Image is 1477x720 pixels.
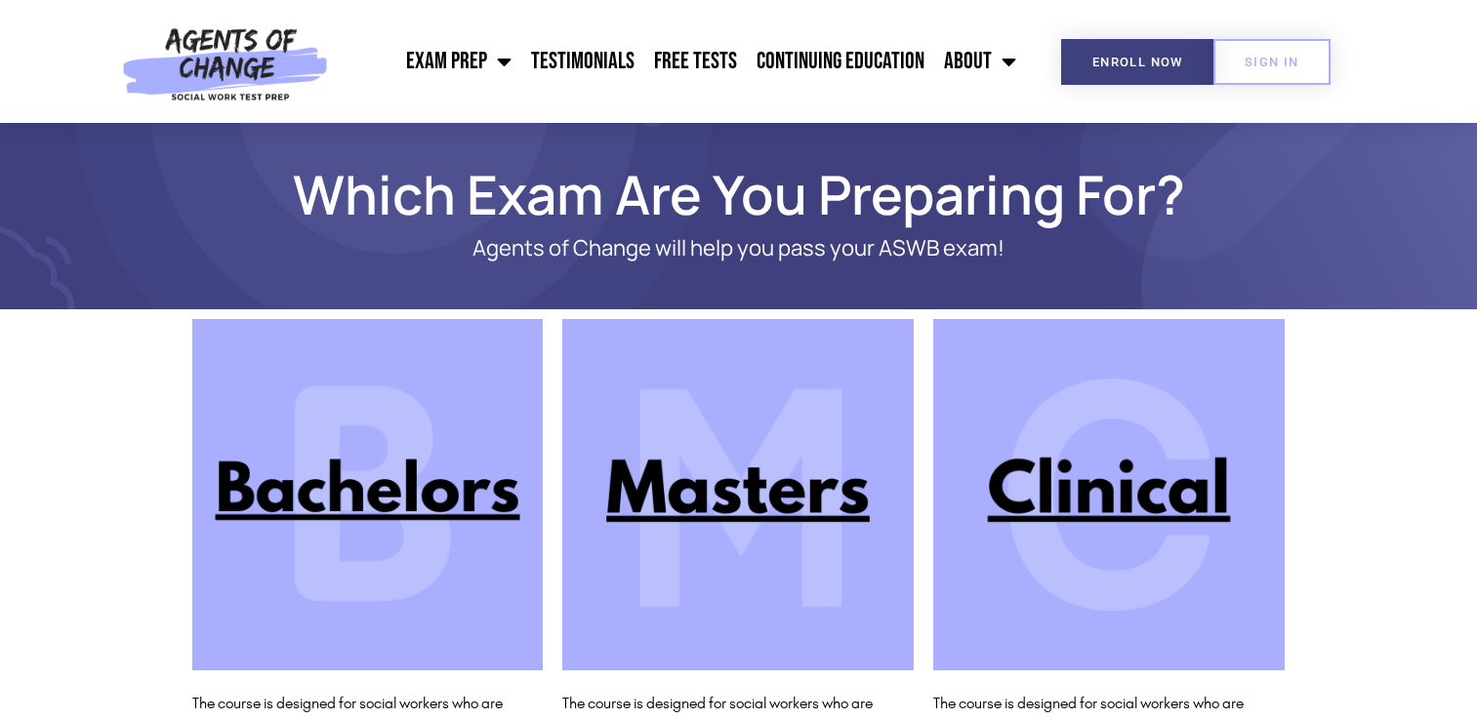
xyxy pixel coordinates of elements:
[644,37,747,86] a: Free Tests
[1061,39,1214,85] a: Enroll Now
[521,37,644,86] a: Testimonials
[934,37,1026,86] a: About
[183,172,1295,217] h1: Which Exam Are You Preparing For?
[1092,56,1183,68] span: Enroll Now
[261,236,1217,260] p: Agents of Change will help you pass your ASWB exam!
[338,37,1027,86] nav: Menu
[747,37,934,86] a: Continuing Education
[1245,56,1299,68] span: SIGN IN
[396,37,521,86] a: Exam Prep
[1213,39,1331,85] a: SIGN IN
